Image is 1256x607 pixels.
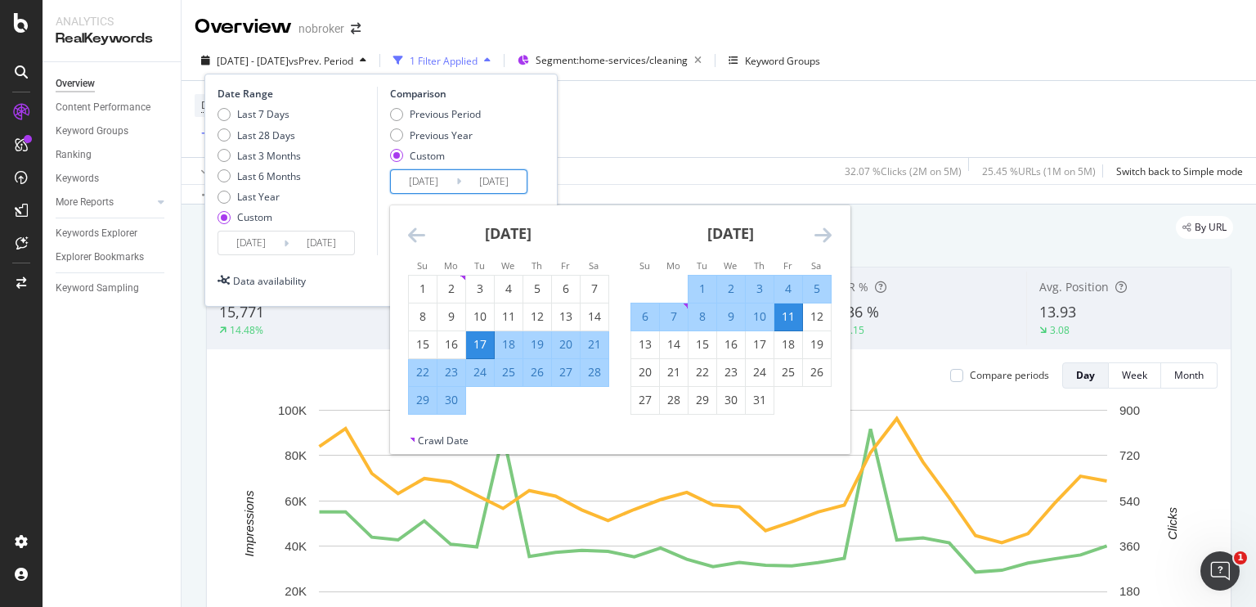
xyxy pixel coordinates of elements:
[746,392,774,408] div: 31
[717,364,745,380] div: 23
[437,392,465,408] div: 30
[552,364,580,380] div: 27
[811,259,821,272] small: Sa
[1109,362,1161,389] button: Week
[523,308,551,325] div: 12
[409,364,437,380] div: 22
[494,275,523,303] td: Choose Wednesday, September 4, 2024 as your check-in date. It’s available.
[390,128,481,142] div: Previous Year
[580,303,608,330] td: Choose Saturday, September 14, 2024 as your check-in date. It’s available.
[495,336,523,353] div: 18
[802,358,831,386] td: Choose Saturday, October 26, 2024 as your check-in date. It’s available.
[1050,323,1070,337] div: 3.08
[56,13,168,29] div: Analytics
[660,392,688,408] div: 28
[465,330,494,358] td: Selected as start date. Tuesday, September 17, 2024
[1119,539,1140,553] text: 360
[285,448,307,462] text: 80K
[970,368,1049,382] div: Compare periods
[581,364,608,380] div: 28
[523,330,551,358] td: Selected. Thursday, September 19, 2024
[754,259,765,272] small: Th
[580,275,608,303] td: Choose Saturday, September 7, 2024 as your check-in date. It’s available.
[465,303,494,330] td: Choose Tuesday, September 10, 2024 as your check-in date. It’s available.
[56,249,144,266] div: Explorer Bookmarks
[774,308,802,325] div: 11
[803,281,831,297] div: 5
[630,303,659,330] td: Selected. Sunday, October 6, 2024
[551,303,580,330] td: Choose Friday, September 13, 2024 as your check-in date. It’s available.
[523,358,551,386] td: Selected. Thursday, September 26, 2024
[803,336,831,353] div: 19
[551,330,580,358] td: Selected. Friday, September 20, 2024
[746,308,774,325] div: 10
[631,336,659,353] div: 13
[56,194,114,211] div: More Reports
[774,275,802,303] td: Selected. Friday, October 4, 2024
[437,330,465,358] td: Choose Monday, September 16, 2024 as your check-in date. It’s available.
[689,364,716,380] div: 22
[722,47,827,74] button: Keyword Groups
[631,392,659,408] div: 27
[437,275,465,303] td: Choose Monday, September 2, 2024 as your check-in date. It’s available.
[218,190,301,204] div: Last Year
[56,280,169,297] a: Keyword Sampling
[217,54,289,68] span: [DATE] - [DATE]
[466,336,494,353] div: 17
[717,308,745,325] div: 9
[56,123,128,140] div: Keyword Groups
[437,358,465,386] td: Selected. Monday, September 23, 2024
[195,47,373,74] button: [DATE] - [DATE]vsPrev. Period
[688,330,716,358] td: Choose Tuesday, October 15, 2024 as your check-in date. It’s available.
[1174,368,1204,382] div: Month
[466,364,494,380] div: 24
[551,275,580,303] td: Choose Friday, September 6, 2024 as your check-in date. It’s available.
[745,54,820,68] div: Keyword Groups
[688,358,716,386] td: Choose Tuesday, October 22, 2024 as your check-in date. It’s available.
[237,210,272,224] div: Custom
[580,330,608,358] td: Selected. Saturday, September 21, 2024
[774,330,802,358] td: Choose Friday, October 18, 2024 as your check-in date. It’s available.
[552,281,580,297] div: 6
[581,336,608,353] div: 21
[630,330,659,358] td: Choose Sunday, October 13, 2024 as your check-in date. It’s available.
[410,128,473,142] div: Previous Year
[285,584,307,598] text: 20K
[536,53,688,67] span: Segment: home-services/cleaning
[845,323,864,337] div: 0.15
[561,259,570,272] small: Fr
[745,358,774,386] td: Choose Thursday, October 24, 2024 as your check-in date. It’s available.
[802,275,831,303] td: Selected. Saturday, October 5, 2024
[774,358,802,386] td: Choose Friday, October 25, 2024 as your check-in date. It’s available.
[716,330,745,358] td: Choose Wednesday, October 16, 2024 as your check-in date. It’s available.
[195,13,292,41] div: Overview
[1234,551,1247,564] span: 1
[745,386,774,414] td: Choose Thursday, October 31, 2024 as your check-in date. It’s available.
[774,281,802,297] div: 4
[218,232,284,254] input: Start Date
[660,336,688,353] div: 14
[1116,164,1243,178] div: Switch back to Simple mode
[242,490,256,556] text: Impressions
[631,364,659,380] div: 20
[660,364,688,380] div: 21
[689,308,716,325] div: 8
[717,281,745,297] div: 2
[716,303,745,330] td: Selected. Wednesday, October 9, 2024
[418,434,469,447] div: Crawl Date
[745,303,774,330] td: Selected. Thursday, October 10, 2024
[298,20,344,37] div: nobroker
[195,124,260,144] button: Add Filter
[237,169,301,183] div: Last 6 Months
[1110,158,1243,184] button: Switch back to Simple mode
[746,336,774,353] div: 17
[56,249,169,266] a: Explorer Bookmarks
[437,281,465,297] div: 2
[495,364,523,380] div: 25
[409,392,437,408] div: 29
[56,170,99,187] div: Keywords
[56,146,169,164] a: Ranking
[630,358,659,386] td: Choose Sunday, October 20, 2024 as your check-in date. It’s available.
[466,281,494,297] div: 3
[581,308,608,325] div: 14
